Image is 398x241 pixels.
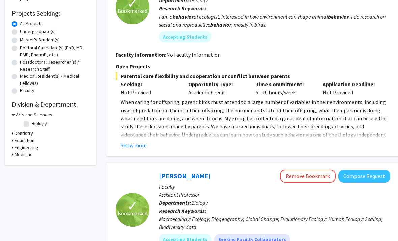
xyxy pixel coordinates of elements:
[116,62,390,70] p: Open Projects
[159,172,211,180] a: [PERSON_NAME]
[191,199,208,206] span: Biology
[118,209,147,217] span: Bookmarked
[15,130,33,137] h3: Dentistry
[5,211,29,236] iframe: Chat
[159,5,206,12] b: Research Keywords:
[173,13,194,20] b: behavior
[20,73,89,87] label: Medical Resident(s) / Medical Fellow(s)
[121,80,178,88] p: Seeking:
[159,183,390,191] p: Faculty
[20,20,43,27] label: All Projects
[159,215,390,231] div: Macroecology; Ecology; Biogeography; Global Change; Evolutionary Ecology; Human Ecology; Scaling;...
[121,88,178,96] div: Not Provided
[12,100,89,109] h2: Division & Department:
[15,151,33,158] h3: Medicine
[121,98,390,163] p: When caring for offspring, parent birds must attend to a large number of variables in their envir...
[159,199,191,206] b: Departments:
[183,80,251,96] div: Academic Credit
[118,7,147,15] span: Bookmarked
[15,144,38,151] h3: Engineering
[328,13,349,20] b: behavior
[188,80,246,88] p: Opportunity Type:
[166,51,221,58] span: No Faculty Information
[256,80,313,88] p: Time Commitment:
[280,170,336,183] button: Remove Bookmark
[159,31,211,42] mat-chip: Accepting Students
[121,141,147,149] button: Show more
[15,137,34,144] h3: Education
[16,111,52,118] h3: Arts and Sciences
[159,13,390,29] div: I am a al ecologist, interested in how environment can shape animal . I do research on social and...
[159,208,206,214] b: Research Keywords:
[20,28,56,35] label: Undergraduate(s)
[32,120,47,127] label: Biology
[12,9,89,17] h2: Projects Seeking:
[20,58,89,73] label: Postdoctoral Researcher(s) / Research Staff
[20,36,60,43] label: Master's Student(s)
[116,72,390,80] span: Parental care flexibility and cooperation or conflict between parents
[210,21,231,28] b: behavior
[338,170,390,183] button: Compose Request to Joseph Burger
[127,202,138,209] span: ✓
[318,80,385,96] div: Not Provided
[251,80,318,96] div: 5 - 10 hours/week
[159,191,390,199] p: Assistant Professor
[323,80,380,88] p: Application Deadline:
[20,44,89,58] label: Doctoral Candidate(s) (PhD, MD, DMD, PharmD, etc.)
[20,87,34,94] label: Faculty
[116,51,166,58] b: Faculty Information:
